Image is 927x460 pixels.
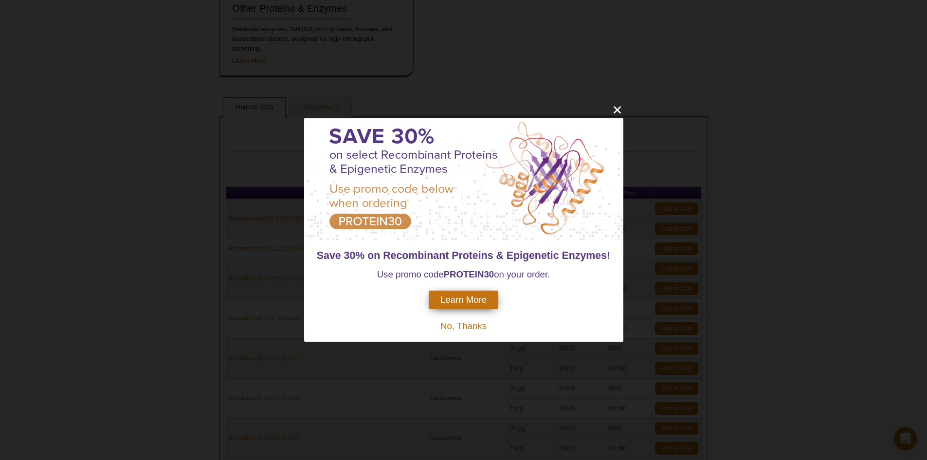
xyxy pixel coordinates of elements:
span: Use promo code on your order. [377,269,550,279]
span: Learn More [440,294,487,305]
strong: PROTEIN30 [444,269,494,279]
span: No, Thanks [440,321,487,331]
button: close [611,104,623,116]
span: Save 30% on Recombinant Proteins & Epigenetic Enzymes! [317,250,610,261]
